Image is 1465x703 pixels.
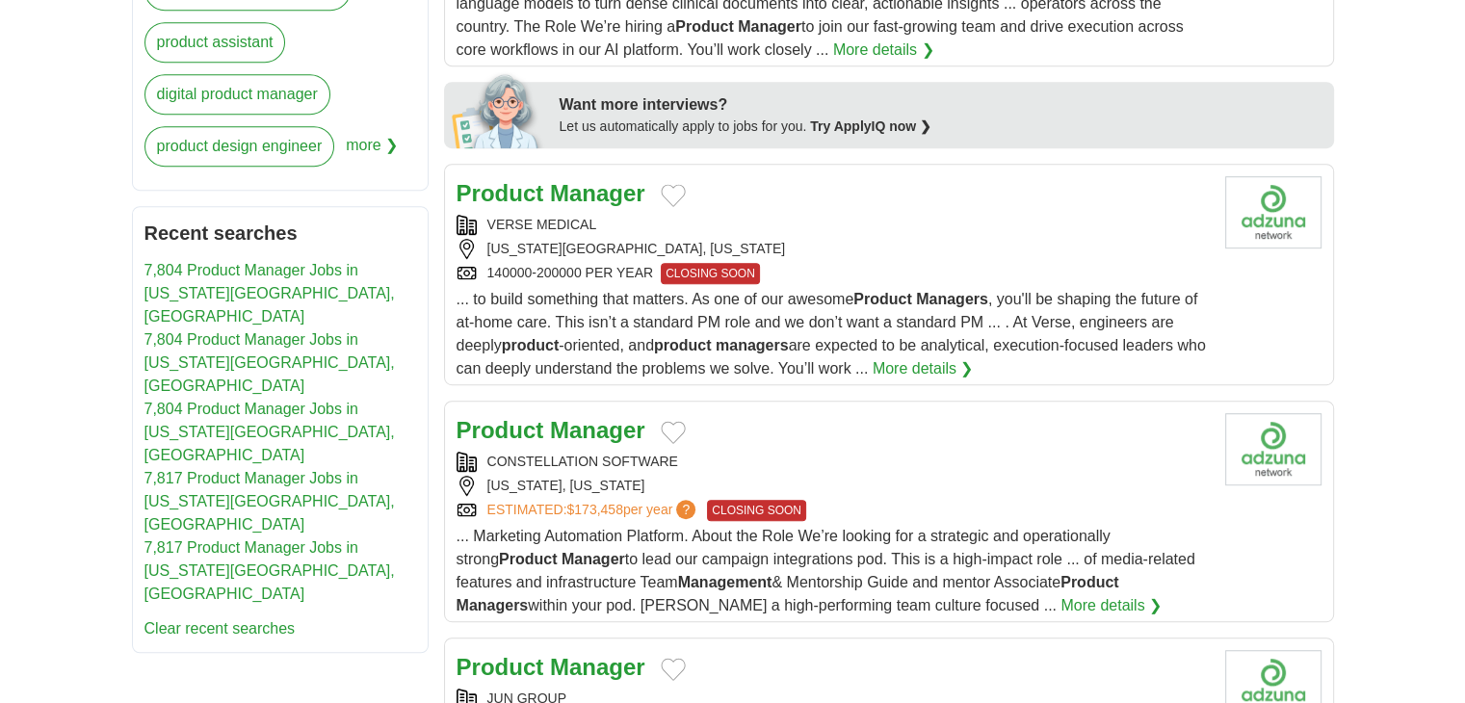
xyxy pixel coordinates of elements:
strong: product [502,337,560,353]
a: product design engineer [144,126,335,167]
a: Product Manager [457,180,645,206]
span: more ❯ [346,126,398,178]
span: ... to build something that matters. As one of our awesome , you'll be shaping the future of at-h... [457,291,1206,377]
span: ... Marketing Automation Platform. About the Role We’re looking for a strategic and operationally... [457,528,1195,613]
a: Clear recent searches [144,620,296,637]
a: ESTIMATED:$173,458per year? [487,500,700,521]
a: More details ❯ [1060,594,1162,617]
strong: Manager [550,417,645,443]
div: VERSE MEDICAL [457,215,1210,235]
span: $173,458 [566,502,622,517]
a: 7,804 Product Manager Jobs in [US_STATE][GEOGRAPHIC_DATA], [GEOGRAPHIC_DATA] [144,401,395,463]
strong: Managers [457,597,529,613]
a: More details ❯ [873,357,974,380]
strong: Product [1060,574,1118,590]
img: Company logo [1225,176,1321,248]
a: Product Manager [457,654,645,680]
strong: Manager [550,654,645,680]
a: Try ApplyIQ now ❯ [810,118,931,134]
button: Add to favorite jobs [661,658,686,681]
a: product assistant [144,22,286,63]
strong: Product [499,551,557,567]
button: Add to favorite jobs [661,184,686,207]
strong: Management [678,574,772,590]
img: Company logo [1225,413,1321,485]
div: 140000-200000 PER YEAR [457,263,1210,284]
div: CONSTELLATION SOFTWARE [457,452,1210,472]
a: 7,804 Product Manager Jobs in [US_STATE][GEOGRAPHIC_DATA], [GEOGRAPHIC_DATA] [144,262,395,325]
strong: Manager [562,551,625,567]
h2: Recent searches [144,219,416,247]
span: ? [676,500,695,519]
strong: Product [675,18,733,35]
span: CLOSING SOON [661,263,760,284]
div: Want more interviews? [560,93,1322,117]
strong: Product [457,180,544,206]
a: digital product manager [144,74,330,115]
strong: Product [853,291,911,307]
strong: Product [457,417,544,443]
a: 7,804 Product Manager Jobs in [US_STATE][GEOGRAPHIC_DATA], [GEOGRAPHIC_DATA] [144,331,395,394]
strong: Manager [550,180,645,206]
div: Let us automatically apply to jobs for you. [560,117,1322,137]
button: Add to favorite jobs [661,421,686,444]
a: More details ❯ [833,39,934,62]
strong: managers [716,337,789,353]
strong: product [654,337,712,353]
div: [US_STATE], [US_STATE] [457,476,1210,496]
span: CLOSING SOON [707,500,806,521]
a: 7,817 Product Manager Jobs in [US_STATE][GEOGRAPHIC_DATA], [GEOGRAPHIC_DATA] [144,470,395,533]
div: [US_STATE][GEOGRAPHIC_DATA], [US_STATE] [457,239,1210,259]
a: Product Manager [457,417,645,443]
strong: Managers [916,291,988,307]
img: apply-iq-scientist.png [452,71,545,148]
a: 7,817 Product Manager Jobs in [US_STATE][GEOGRAPHIC_DATA], [GEOGRAPHIC_DATA] [144,539,395,602]
strong: Manager [738,18,801,35]
strong: Product [457,654,544,680]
